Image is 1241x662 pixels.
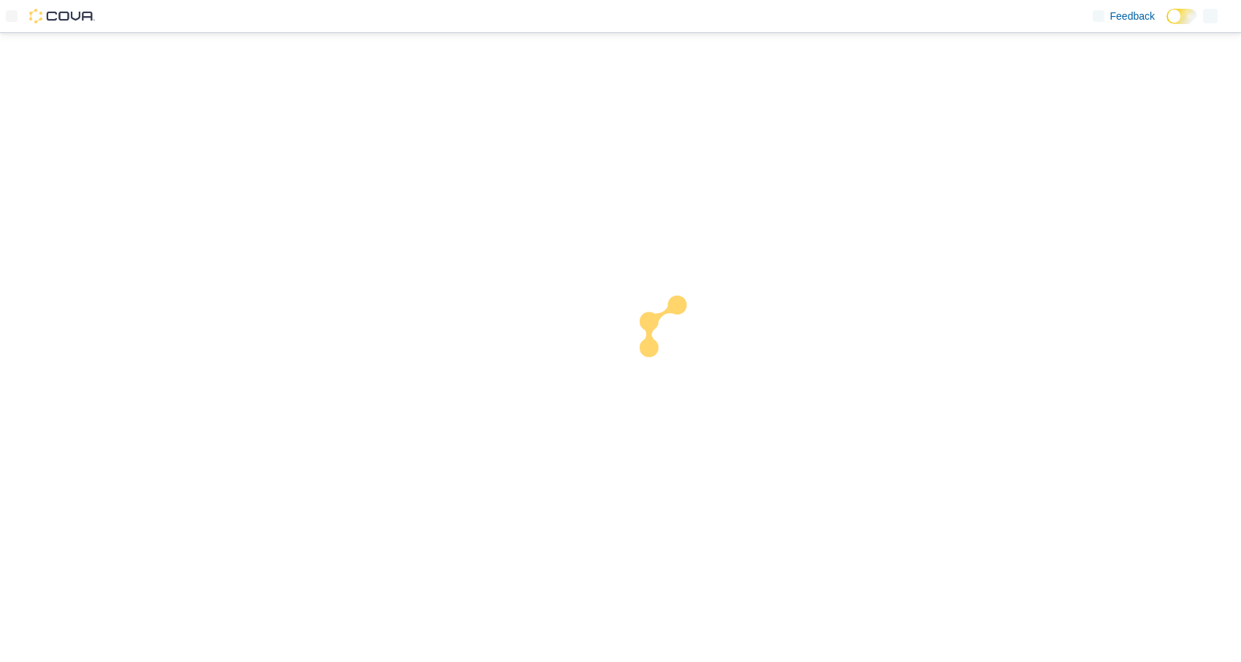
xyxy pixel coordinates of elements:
input: Dark Mode [1166,9,1197,24]
img: Cova [29,9,95,23]
a: Feedback [1087,1,1161,31]
span: Dark Mode [1166,24,1167,25]
img: cova-loader [621,285,730,394]
span: Feedback [1110,9,1155,23]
